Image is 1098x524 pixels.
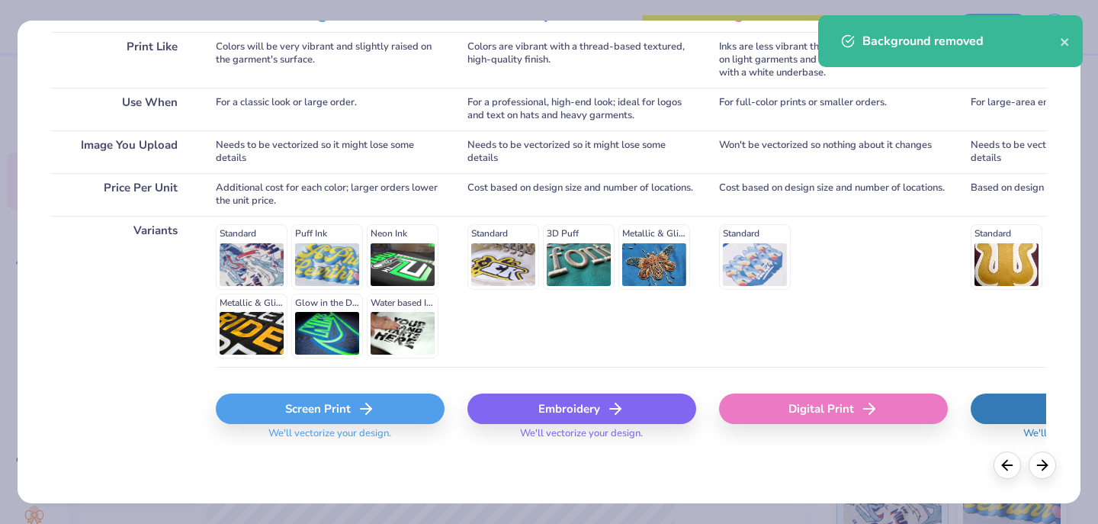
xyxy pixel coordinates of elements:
div: Inks are less vibrant than screen printing; smooth on light garments and raised on dark garments ... [719,32,948,88]
div: Cost based on design size and number of locations. [719,173,948,216]
div: Colors are vibrant with a thread-based textured, high-quality finish. [467,32,696,88]
div: Won't be vectorized so nothing about it changes [719,130,948,173]
div: Use When [52,88,193,130]
button: close [1060,32,1071,50]
div: Additional cost for each color; larger orders lower the unit price. [216,173,445,216]
div: For a classic look or large order. [216,88,445,130]
div: Variants [52,216,193,367]
div: Digital Print [719,394,948,424]
div: Price Per Unit [52,173,193,216]
div: For full-color prints or smaller orders. [719,88,948,130]
div: Needs to be vectorized so it might lose some details [216,130,445,173]
div: Cost based on design size and number of locations. [467,173,696,216]
div: Needs to be vectorized so it might lose some details [467,130,696,173]
span: We'll vectorize your design. [514,427,649,449]
div: Screen Print [216,394,445,424]
div: For a professional, high-end look; ideal for logos and text on hats and heavy garments. [467,88,696,130]
span: We'll vectorize your design. [262,427,397,449]
div: Background removed [862,32,1060,50]
div: Image You Upload [52,130,193,173]
div: Embroidery [467,394,696,424]
div: Colors will be very vibrant and slightly raised on the garment's surface. [216,32,445,88]
div: Print Like [52,32,193,88]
